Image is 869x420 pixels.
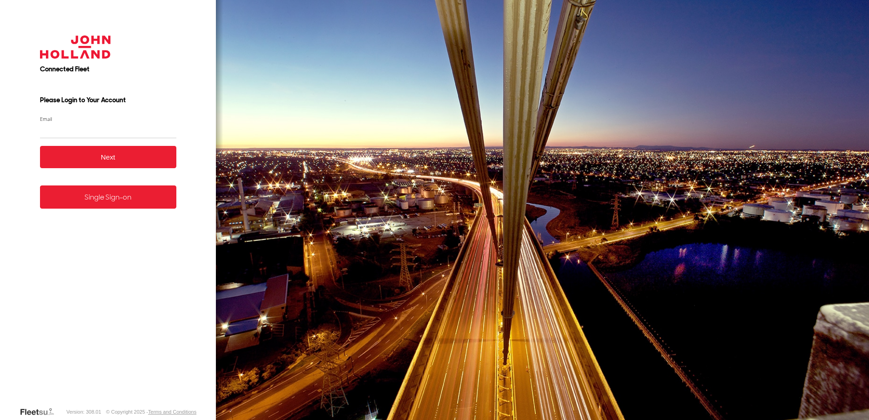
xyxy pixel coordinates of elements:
img: John Holland [40,35,111,59]
a: Visit our Website [20,407,61,416]
div: © Copyright 2025 - [106,409,196,415]
label: Email [40,115,176,122]
div: Version: 308.01 [66,409,101,415]
a: Terms and Conditions [148,409,196,415]
button: Next [40,146,176,168]
h2: Connected Fleet [40,65,176,74]
a: Single Sign-on [40,185,176,209]
h3: Please Login to Your Account [40,95,176,105]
